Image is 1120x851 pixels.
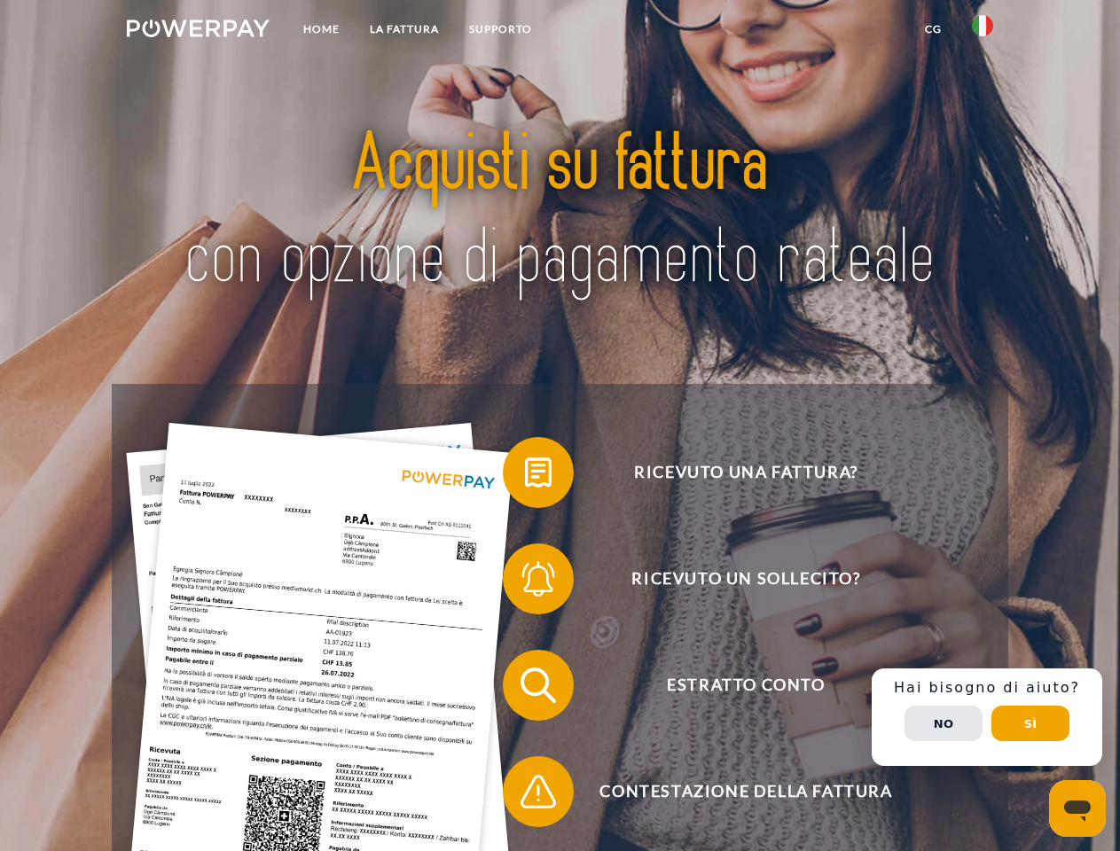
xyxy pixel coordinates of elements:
img: qb_search.svg [516,663,560,707]
button: Sì [991,706,1069,741]
img: title-powerpay_it.svg [169,85,951,340]
span: Ricevuto un sollecito? [529,543,963,614]
button: Contestazione della fattura [503,756,964,827]
span: Ricevuto una fattura? [529,437,963,508]
span: Estratto conto [529,650,963,721]
button: Estratto conto [503,650,964,721]
img: qb_bell.svg [516,557,560,601]
a: Home [288,13,355,45]
a: CG [910,13,957,45]
a: LA FATTURA [355,13,454,45]
a: Supporto [454,13,547,45]
img: qb_bill.svg [516,450,560,495]
iframe: Pulsante per aprire la finestra di messaggistica [1049,780,1106,837]
button: No [905,706,983,741]
button: Ricevuto una fattura? [503,437,964,508]
h3: Hai bisogno di aiuto? [882,679,1092,697]
span: Contestazione della fattura [529,756,963,827]
div: Schnellhilfe [872,668,1102,766]
img: it [972,15,993,36]
img: qb_warning.svg [516,769,560,814]
button: Ricevuto un sollecito? [503,543,964,614]
img: logo-powerpay-white.svg [127,20,270,37]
